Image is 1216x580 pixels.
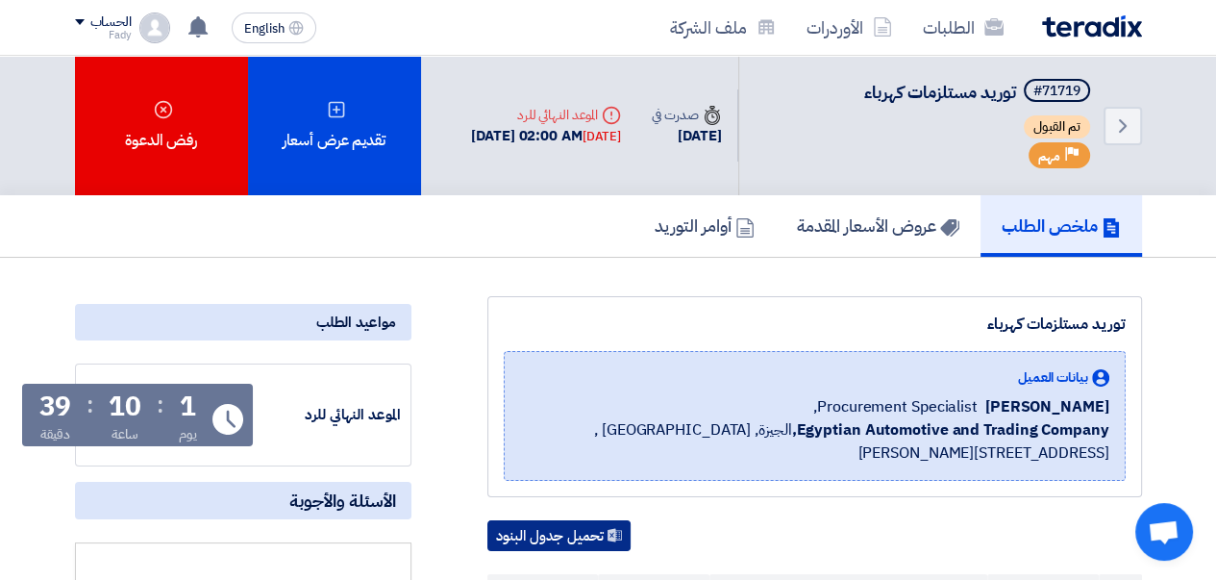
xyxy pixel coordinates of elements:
h5: ملخص الطلب [1002,214,1121,237]
div: الموعد النهائي للرد [471,105,621,125]
div: 39 [39,393,72,420]
span: [PERSON_NAME] [985,395,1109,418]
div: #71719 [1033,85,1080,98]
div: مواعيد الطلب [75,304,411,340]
div: [DATE] [583,127,621,146]
img: Teradix logo [1042,15,1142,38]
a: ملف الشركة [655,5,791,50]
div: صدرت في [652,105,721,125]
a: الأوردرات [791,5,907,50]
div: [DATE] [652,125,721,147]
div: [DATE] 02:00 AM [471,125,621,147]
div: رفض الدعوة [75,56,248,195]
div: : [157,388,163,422]
div: تقديم عرض أسعار [248,56,421,195]
img: profile_test.png [139,13,170,43]
a: ملخص الطلب [980,195,1142,257]
h5: عروض الأسعار المقدمة [797,214,959,237]
span: الجيزة, [GEOGRAPHIC_DATA] ,[STREET_ADDRESS][PERSON_NAME] [520,418,1109,465]
a: الطلبات [907,5,1019,50]
div: الموعد النهائي للرد [257,404,401,426]
span: Procurement Specialist, [813,395,978,418]
span: الأسئلة والأجوبة [289,490,396,512]
div: 10 [109,393,141,420]
b: Egyptian Automotive and Trading Company, [791,418,1108,441]
div: : [87,388,93,422]
div: Open chat [1135,503,1193,561]
span: توريد مستلزمات كهرباء [864,79,1016,105]
h5: توريد مستلزمات كهرباء [864,79,1094,106]
div: ساعة [112,424,139,444]
div: توريد مستلزمات كهرباء [504,313,1126,336]
span: English [244,22,285,36]
div: Fady [75,30,132,40]
h5: أوامر التوريد [655,214,755,237]
div: الحساب [90,14,132,31]
span: مهم [1038,147,1060,165]
a: أوامر التوريد [633,195,776,257]
span: بيانات العميل [1018,367,1088,388]
a: عروض الأسعار المقدمة [776,195,980,257]
button: تحميل جدول البنود [487,520,631,551]
div: 1 [180,393,196,420]
button: English [232,13,316,43]
span: تم القبول [1024,115,1090,139]
div: دقيقة [40,424,70,444]
div: يوم [179,424,197,444]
